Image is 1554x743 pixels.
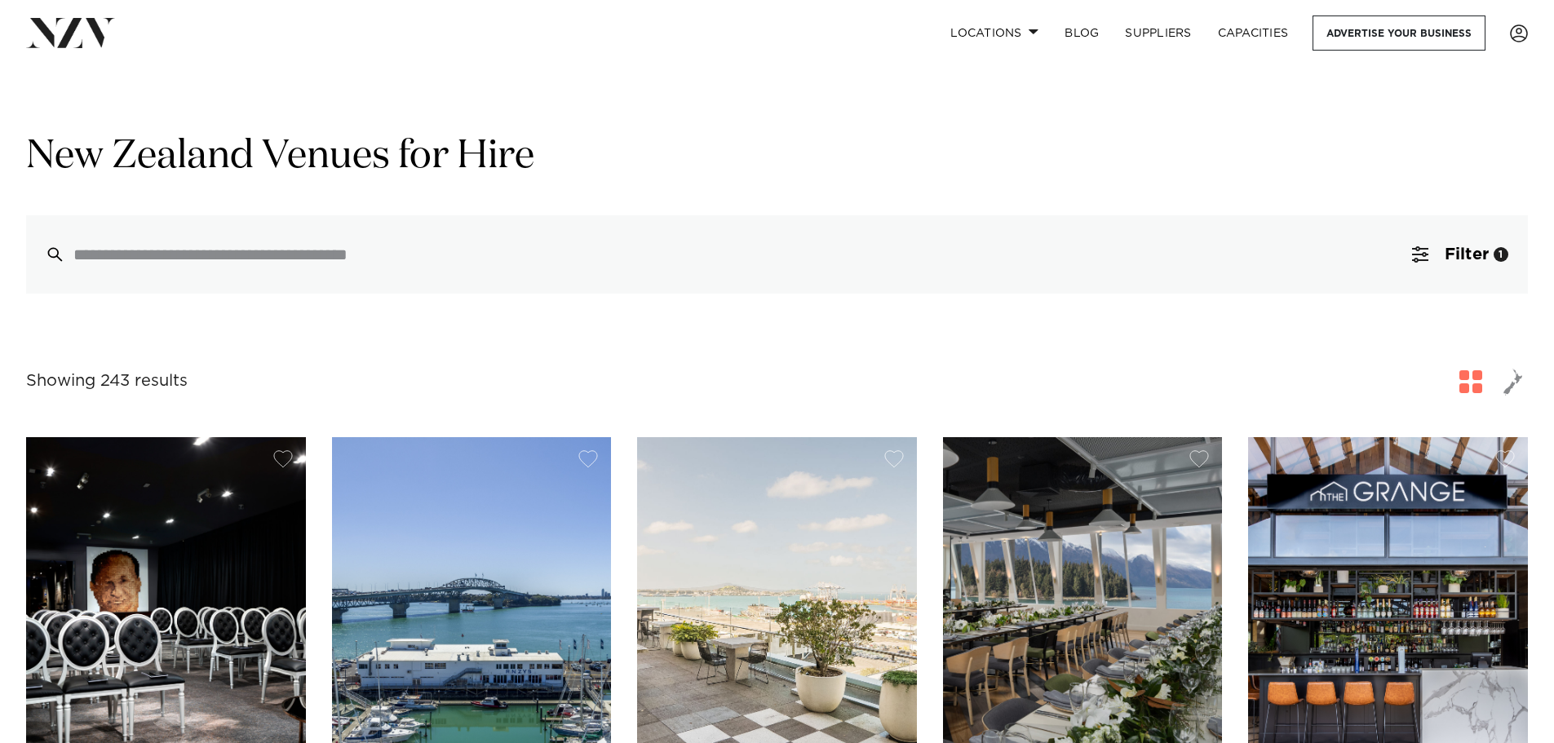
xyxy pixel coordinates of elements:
[26,18,115,47] img: nzv-logo.png
[1112,15,1204,51] a: SUPPLIERS
[1445,246,1489,263] span: Filter
[1205,15,1302,51] a: Capacities
[1313,15,1485,51] a: Advertise your business
[937,15,1051,51] a: Locations
[1051,15,1112,51] a: BLOG
[26,369,188,394] div: Showing 243 results
[1392,215,1528,294] button: Filter1
[1494,247,1508,262] div: 1
[26,131,1528,183] h1: New Zealand Venues for Hire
